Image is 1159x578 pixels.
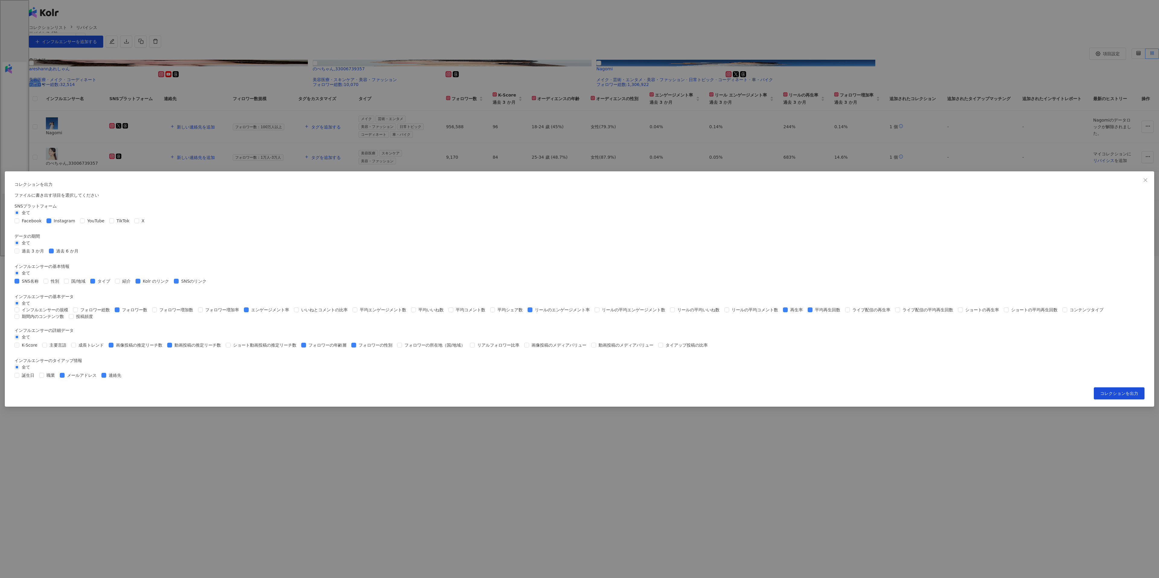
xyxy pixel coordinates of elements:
span: フォロワーの性別 [356,342,395,348]
span: K-Score [19,342,40,348]
span: SNS名称 [19,278,41,284]
span: タイプ [95,278,113,284]
span: ライブ配信の再生率 [850,306,893,313]
span: 全て [19,240,33,246]
span: 動画投稿のメディアバリュー [596,342,656,348]
button: Close [1139,174,1151,186]
span: 全て [19,364,33,370]
button: コレクションを出力 [1094,387,1145,399]
span: 平均コメント数 [453,306,488,313]
span: 再生率 [788,306,805,313]
span: SNSのリンク [179,278,209,284]
span: 過去 6 か月 [54,248,81,254]
span: フォロワーの所在地（国/地域） [402,342,468,348]
span: ライブ配信の平均再生回数 [900,306,956,313]
span: 性別 [48,278,62,284]
span: Facebook [19,218,44,224]
span: 全て [19,209,33,216]
span: Instagram [51,218,78,224]
span: 成長トレンド [76,342,106,348]
span: コンテンツタイプ [1067,306,1106,313]
span: フォロワー増加率 [203,306,241,313]
span: フォロワー数 [120,306,150,313]
span: 全て [19,300,33,306]
div: インフルエンサーの詳細データ [14,327,1145,334]
div: インフルエンサーのタイアップ情報 [14,357,1145,364]
span: 平均シェア数 [495,306,525,313]
span: コレクションを出力 [1100,391,1138,396]
span: 国/地域 [69,278,88,284]
span: 過去 3 か月 [19,248,46,254]
span: リールの平均コメント数 [729,306,781,313]
span: エンゲージメント率 [249,306,292,313]
span: ショート動画投稿の推定リーチ数 [231,342,299,348]
span: ショートの再生率 [963,306,1001,313]
div: SNSプラットフォーム [14,203,1145,209]
span: 期間内のコンテンツ数 [19,313,66,320]
p: コレクションを出力 [14,181,1145,188]
span: 紹介 [120,278,133,284]
span: フォロワーの年齢層 [306,342,349,348]
span: リールの平均いいね数 [675,306,722,313]
span: タイアップ投稿の比率 [663,342,710,348]
span: リールのエンゲージメント率 [532,306,592,313]
span: 平均エンゲージメント数 [357,306,409,313]
span: メールアドレス [65,372,99,379]
span: いいねとコメントの比率 [299,306,350,313]
span: 主要言語 [47,342,69,348]
div: インフルエンサーの基本情報 [14,263,1145,270]
span: 全て [19,334,33,340]
span: 誕生日 [19,372,37,379]
span: ショートの平均再生回数 [1009,306,1060,313]
div: インフルエンサーの基本データ [14,293,1145,300]
span: 動画投稿の推定リーチ数 [172,342,223,348]
div: データの期間 [14,233,1145,240]
span: 全て [19,270,33,276]
span: フォロワー増加数 [157,306,196,313]
span: TikTok [114,218,132,224]
span: close [1143,178,1148,183]
span: Kolr のリンク [140,278,171,284]
span: X [139,218,147,224]
span: リアルフォロワー比率 [475,342,522,348]
span: リールの平均エンゲージメント数 [599,306,668,313]
span: 平均再生回数 [813,306,843,313]
span: YouTube [85,218,107,224]
span: 連絡先 [106,372,124,379]
span: インフルエンサーの規模 [19,306,71,313]
span: 画像投稿の推定リーチ数 [113,342,165,348]
span: 平均いいね数 [416,306,446,313]
span: 投稿頻度 [74,313,95,320]
span: 職業 [44,372,57,379]
p: ファイルに書き出す項目を選択してください [14,192,1145,198]
span: フォロワー総数 [78,306,112,313]
span: 画像投稿のメディアバリュー [529,342,589,348]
